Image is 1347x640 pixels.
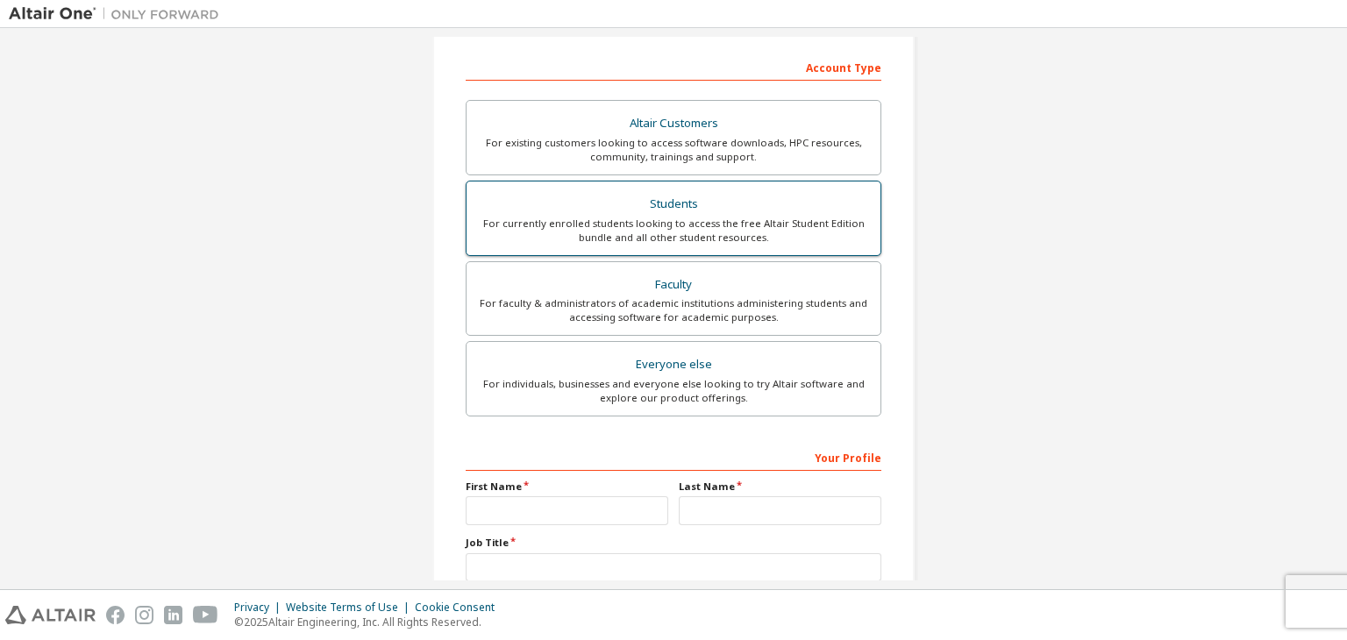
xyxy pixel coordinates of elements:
div: Account Type [466,53,881,81]
img: instagram.svg [135,606,153,624]
div: Privacy [234,601,286,615]
p: © 2025 Altair Engineering, Inc. All Rights Reserved. [234,615,505,629]
div: Faculty [477,273,870,297]
label: Job Title [466,536,881,550]
img: altair_logo.svg [5,606,96,624]
div: Cookie Consent [415,601,505,615]
img: youtube.svg [193,606,218,624]
img: linkedin.svg [164,606,182,624]
img: Altair One [9,5,228,23]
img: facebook.svg [106,606,125,624]
div: Students [477,192,870,217]
div: For currently enrolled students looking to access the free Altair Student Edition bundle and all ... [477,217,870,245]
div: For existing customers looking to access software downloads, HPC resources, community, trainings ... [477,136,870,164]
div: Website Terms of Use [286,601,415,615]
div: For faculty & administrators of academic institutions administering students and accessing softwa... [477,296,870,324]
div: Altair Customers [477,111,870,136]
div: For individuals, businesses and everyone else looking to try Altair software and explore our prod... [477,377,870,405]
label: Last Name [679,480,881,494]
div: Everyone else [477,352,870,377]
div: Your Profile [466,443,881,471]
label: First Name [466,480,668,494]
